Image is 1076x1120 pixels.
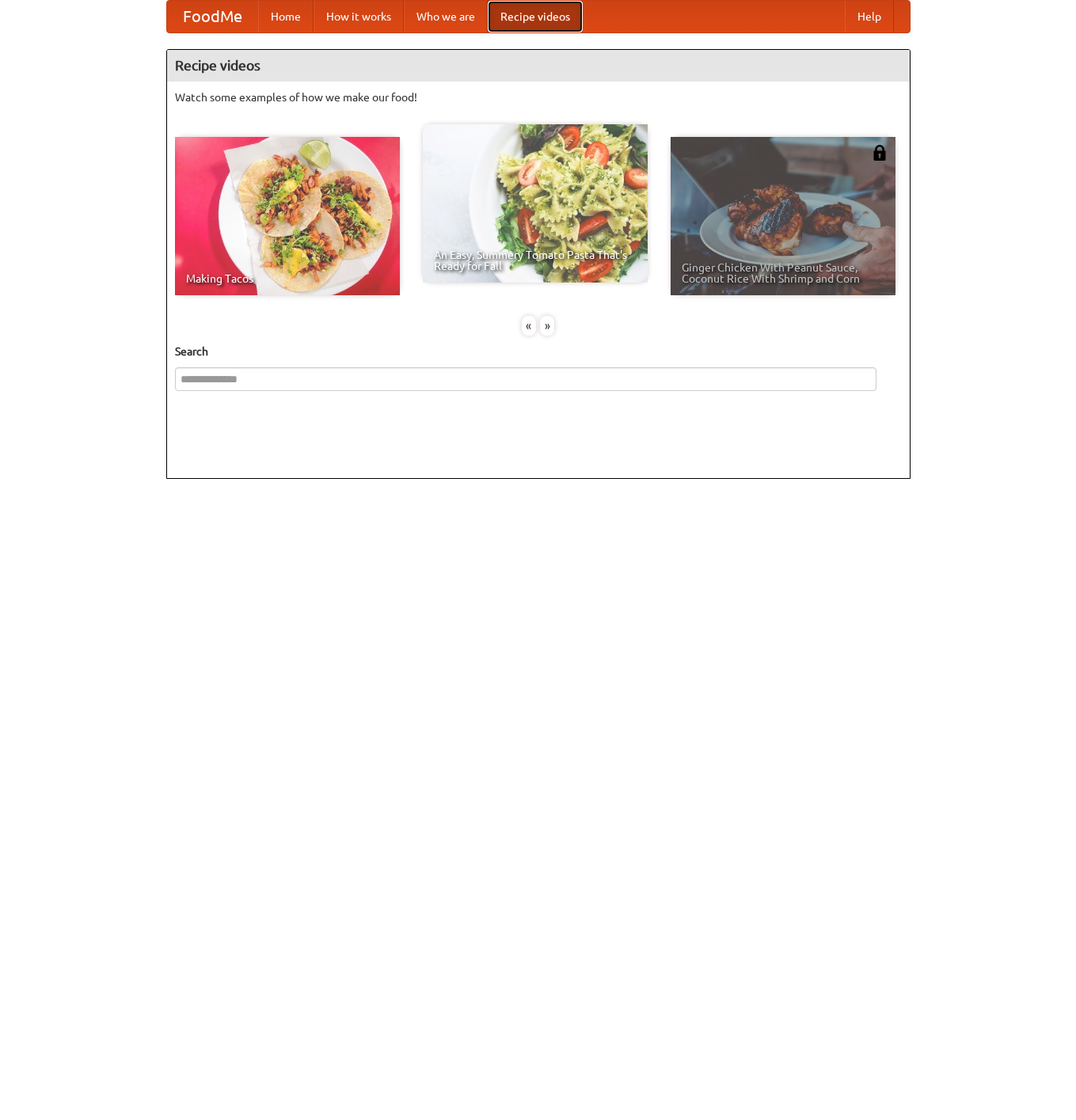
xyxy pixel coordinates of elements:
a: How it works [314,1,404,32]
div: » [540,316,554,336]
img: 483408.png [872,145,888,161]
span: Making Tacos [186,273,389,284]
a: Who we are [404,1,488,32]
p: Watch some examples of how we make our food! [175,89,902,105]
span: An Easy, Summery Tomato Pasta That's Ready for Fall [434,249,637,271]
a: Home [258,1,314,32]
a: Help [845,1,894,32]
a: FoodMe [167,1,258,32]
h5: Search [175,344,902,359]
a: Making Tacos [175,137,400,295]
a: An Easy, Summery Tomato Pasta That's Ready for Fall [423,124,648,283]
a: Recipe videos [488,1,583,32]
div: « [522,316,536,336]
h4: Recipe videos [167,50,910,82]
